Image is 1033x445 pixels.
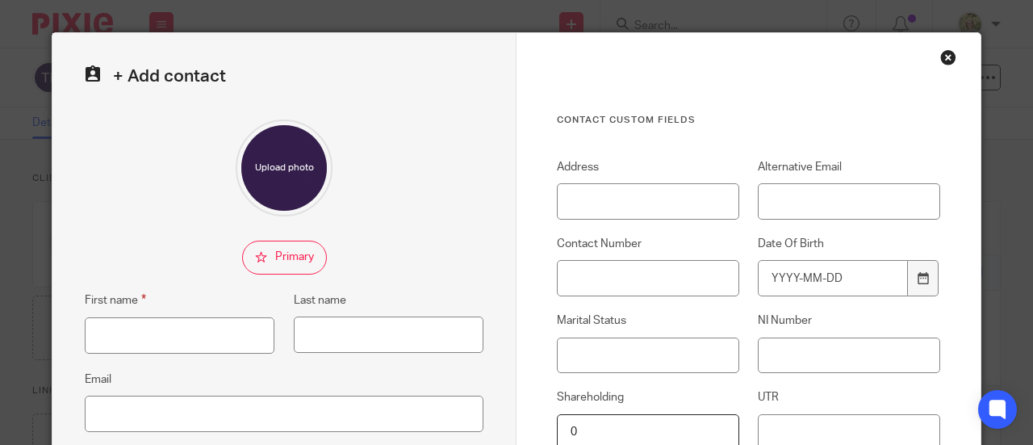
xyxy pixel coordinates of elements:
[85,65,483,87] h2: + Add contact
[557,159,739,175] label: Address
[758,236,940,252] label: Date Of Birth
[557,236,739,252] label: Contact Number
[758,159,940,175] label: Alternative Email
[758,313,940,329] label: NI Number
[294,292,346,309] label: Last name
[85,372,111,388] label: Email
[85,291,146,309] label: First name
[758,260,908,296] input: YYYY-MM-DD
[557,313,739,329] label: Marital Status
[557,114,940,127] h3: Contact Custom fields
[940,49,956,65] div: Close this dialog window
[557,389,739,405] label: Shareholding
[758,389,940,405] label: UTR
